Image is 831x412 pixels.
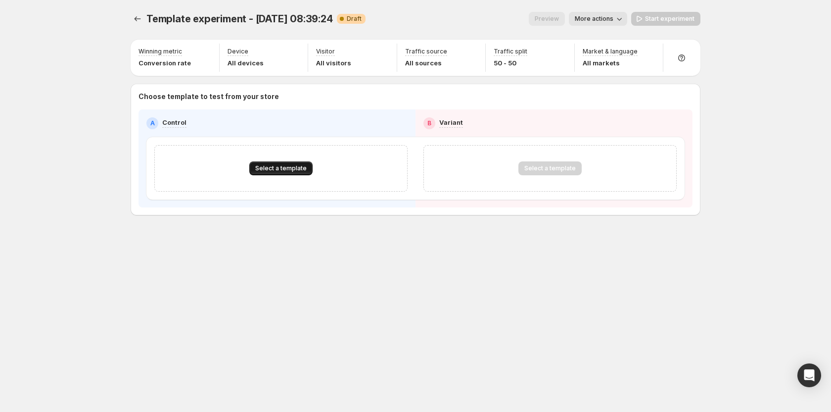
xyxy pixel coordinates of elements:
p: Device [228,48,248,55]
p: Market & language [583,48,638,55]
p: Traffic split [494,48,527,55]
span: Template experiment - [DATE] 08:39:24 [146,13,333,25]
p: 50 - 50 [494,58,527,68]
p: All visitors [316,58,351,68]
button: Experiments [131,12,144,26]
button: Select a template [249,161,313,175]
p: Variant [439,117,463,127]
p: All devices [228,58,264,68]
p: Traffic source [405,48,447,55]
p: Control [162,117,186,127]
span: Draft [347,15,362,23]
p: Visitor [316,48,335,55]
p: All sources [405,58,447,68]
span: Select a template [255,164,307,172]
p: Winning metric [138,48,182,55]
p: All markets [583,58,638,68]
h2: B [427,119,431,127]
div: Open Intercom Messenger [797,363,821,387]
p: Choose template to test from your store [138,92,692,102]
h2: A [150,119,155,127]
button: More actions [569,12,627,26]
span: More actions [575,15,613,23]
p: Conversion rate [138,58,191,68]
